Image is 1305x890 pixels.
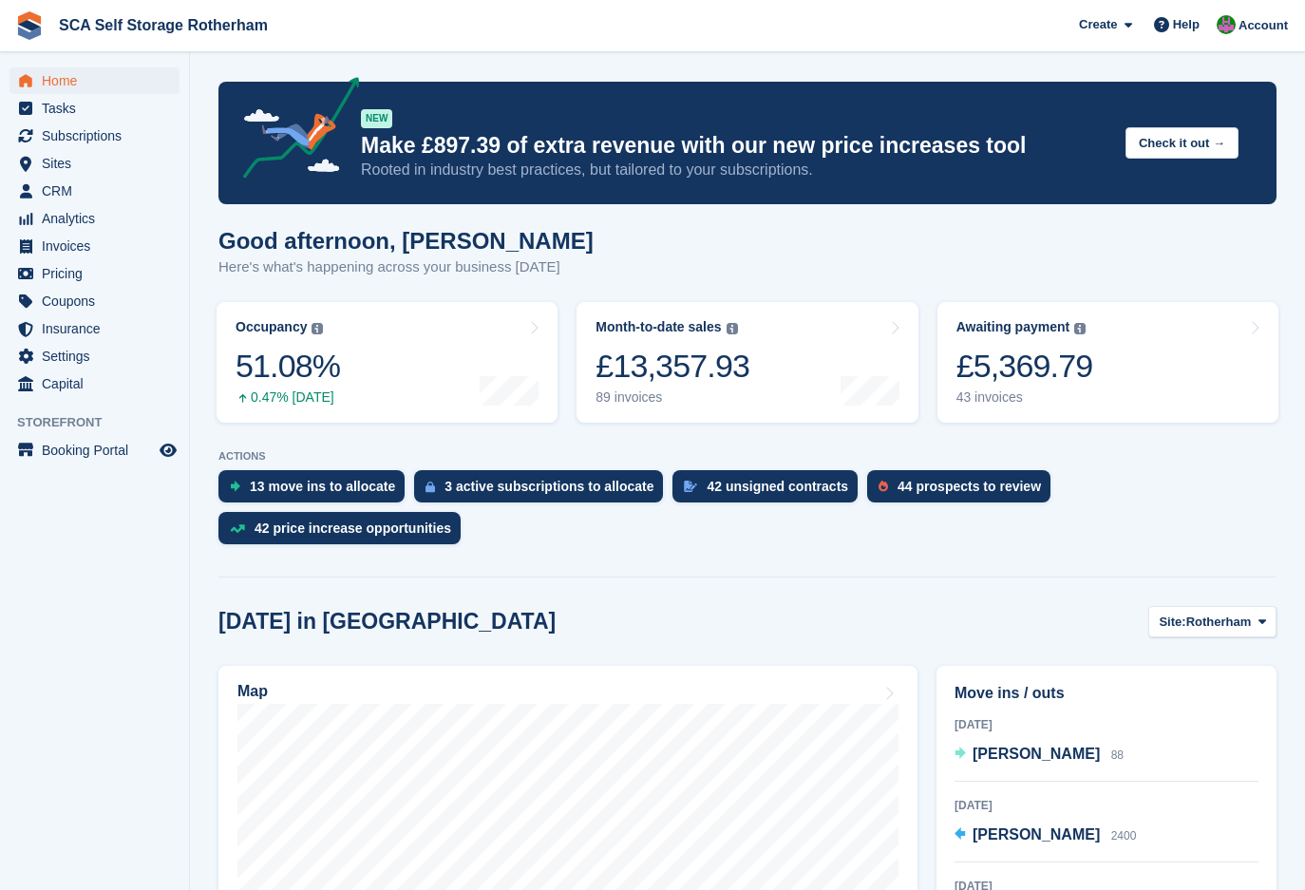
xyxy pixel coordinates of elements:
a: menu [9,437,180,464]
a: menu [9,67,180,94]
img: price-adjustments-announcement-icon-8257ccfd72463d97f412b2fc003d46551f7dbcb40ab6d574587a9cd5c0d94... [227,77,360,185]
p: Here's what's happening across your business [DATE] [218,256,594,278]
h2: Map [237,683,268,700]
div: 13 move ins to allocate [250,479,395,494]
span: Rotherham [1186,613,1252,632]
span: Subscriptions [42,123,156,149]
a: menu [9,178,180,204]
div: NEW [361,109,392,128]
span: Pricing [42,260,156,287]
span: Sites [42,150,156,177]
img: icon-info-grey-7440780725fd019a000dd9b08b2336e03edf1995a4989e88bcd33f0948082b44.svg [312,323,323,334]
div: 51.08% [236,347,340,386]
a: [PERSON_NAME] 88 [955,743,1124,767]
h2: [DATE] in [GEOGRAPHIC_DATA] [218,609,556,634]
span: [PERSON_NAME] [973,746,1100,762]
span: 2400 [1111,829,1137,843]
a: Month-to-date sales £13,357.93 89 invoices [577,302,917,423]
img: active_subscription_to_allocate_icon-d502201f5373d7db506a760aba3b589e785aa758c864c3986d89f69b8ff3... [426,481,435,493]
a: 3 active subscriptions to allocate [414,470,672,512]
img: Sarah Race [1217,15,1236,34]
span: Tasks [42,95,156,122]
a: Occupancy 51.08% 0.47% [DATE] [217,302,558,423]
a: menu [9,370,180,397]
a: 42 unsigned contracts [672,470,867,512]
a: menu [9,95,180,122]
span: Storefront [17,413,189,432]
button: Site: Rotherham [1148,606,1277,637]
span: 88 [1111,748,1124,762]
a: menu [9,288,180,314]
a: menu [9,343,180,369]
a: menu [9,315,180,342]
button: Check it out → [1125,127,1239,159]
a: menu [9,233,180,259]
p: ACTIONS [218,450,1277,463]
div: 42 unsigned contracts [707,479,848,494]
span: Help [1173,15,1200,34]
div: 43 invoices [956,389,1093,406]
a: menu [9,150,180,177]
a: SCA Self Storage Rotherham [51,9,275,41]
span: Account [1239,16,1288,35]
span: Settings [42,343,156,369]
a: menu [9,205,180,232]
div: 89 invoices [596,389,749,406]
h2: Move ins / outs [955,682,1258,705]
span: [PERSON_NAME] [973,826,1100,843]
div: 0.47% [DATE] [236,389,340,406]
img: contract_signature_icon-13c848040528278c33f63329250d36e43548de30e8caae1d1a13099fd9432cc5.svg [684,481,697,492]
a: 13 move ins to allocate [218,470,414,512]
div: 3 active subscriptions to allocate [444,479,653,494]
a: menu [9,260,180,287]
span: Analytics [42,205,156,232]
img: stora-icon-8386f47178a22dfd0bd8f6a31ec36ba5ce8667c1dd55bd0f319d3a0aa187defe.svg [15,11,44,40]
a: Awaiting payment £5,369.79 43 invoices [937,302,1278,423]
span: Site: [1159,613,1185,632]
h1: Good afternoon, [PERSON_NAME] [218,228,594,254]
span: Insurance [42,315,156,342]
div: Month-to-date sales [596,319,721,335]
img: move_ins_to_allocate_icon-fdf77a2bb77ea45bf5b3d319d69a93e2d87916cf1d5bf7949dd705db3b84f3ca.svg [230,481,240,492]
div: £13,357.93 [596,347,749,386]
p: Rooted in industry best practices, but tailored to your subscriptions. [361,160,1110,180]
img: icon-info-grey-7440780725fd019a000dd9b08b2336e03edf1995a4989e88bcd33f0948082b44.svg [1074,323,1086,334]
p: Make £897.39 of extra revenue with our new price increases tool [361,132,1110,160]
a: menu [9,123,180,149]
a: 42 price increase opportunities [218,512,470,554]
span: Home [42,67,156,94]
div: [DATE] [955,797,1258,814]
span: Coupons [42,288,156,314]
div: 42 price increase opportunities [255,521,451,536]
a: 44 prospects to review [867,470,1060,512]
a: [PERSON_NAME] 2400 [955,824,1136,848]
img: price_increase_opportunities-93ffe204e8149a01c8c9dc8f82e8f89637d9d84a8eef4429ea346261dce0b2c0.svg [230,524,245,533]
div: 44 prospects to review [898,479,1041,494]
img: icon-info-grey-7440780725fd019a000dd9b08b2336e03edf1995a4989e88bcd33f0948082b44.svg [727,323,738,334]
div: Occupancy [236,319,307,335]
span: CRM [42,178,156,204]
a: Preview store [157,439,180,462]
div: Awaiting payment [956,319,1070,335]
span: Booking Portal [42,437,156,464]
img: prospect-51fa495bee0391a8d652442698ab0144808aea92771e9ea1ae160a38d050c398.svg [879,481,888,492]
span: Invoices [42,233,156,259]
span: Create [1079,15,1117,34]
div: [DATE] [955,716,1258,733]
div: £5,369.79 [956,347,1093,386]
span: Capital [42,370,156,397]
